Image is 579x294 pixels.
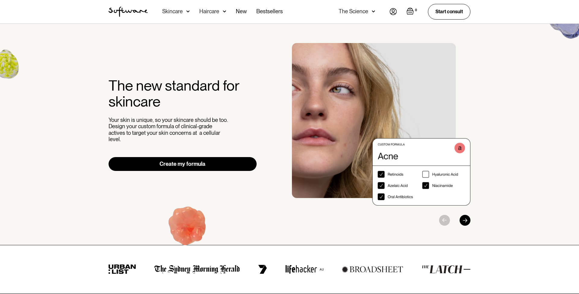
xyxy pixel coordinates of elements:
[428,4,470,19] a: Start consult
[154,265,240,274] img: the Sydney morning herald logo
[162,8,183,14] div: Skincare
[150,191,226,265] img: Hydroquinone (skin lightening agent)
[109,78,257,110] h2: The new standard for skincare
[109,265,136,274] img: urban list logo
[422,265,470,274] img: the latch logo
[109,7,148,17] a: home
[414,8,418,13] div: 0
[109,117,229,143] p: Your skin is unique, so your skincare should be too. Design your custom formula of clinical-grade...
[292,43,470,206] div: 1 / 3
[407,8,418,16] a: Open empty cart
[460,215,470,226] div: Next slide
[285,265,323,274] img: lifehacker logo
[199,8,219,14] div: Haircare
[109,157,257,171] a: Create my formula
[109,7,148,17] img: Software Logo
[342,266,403,273] img: broadsheet logo
[186,8,190,14] img: arrow down
[339,8,368,14] div: The Science
[223,8,226,14] img: arrow down
[372,8,375,14] img: arrow down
